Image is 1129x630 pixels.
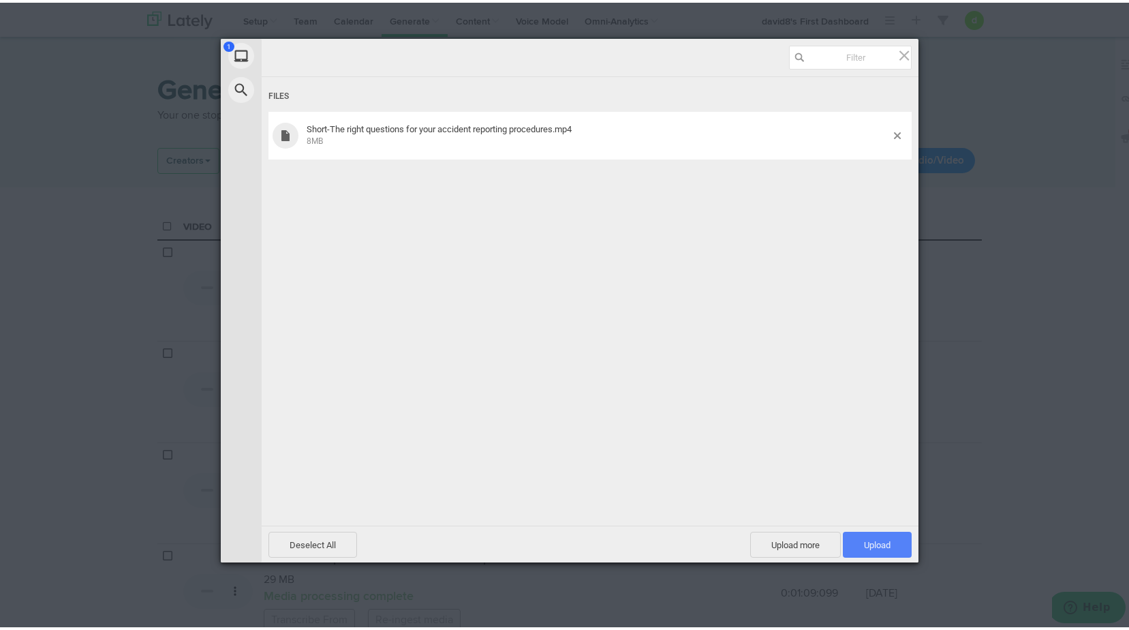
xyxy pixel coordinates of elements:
div: Web Search [221,70,384,104]
div: My Device [221,36,384,70]
input: Filter [789,43,912,67]
div: Files [268,81,912,106]
span: 8MB [307,134,323,143]
span: Help [31,10,59,22]
span: Upload [843,529,912,555]
div: Short-The right questions for your accident reporting procedures.mp4 [303,121,894,144]
span: Deselect All [268,529,357,555]
span: Upload [864,537,891,547]
span: Upload more [750,529,841,555]
span: Short-The right questions for your accident reporting procedures.mp4 [307,121,572,132]
span: 1 [223,39,234,49]
span: Click here or hit ESC to close picker [897,45,912,60]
